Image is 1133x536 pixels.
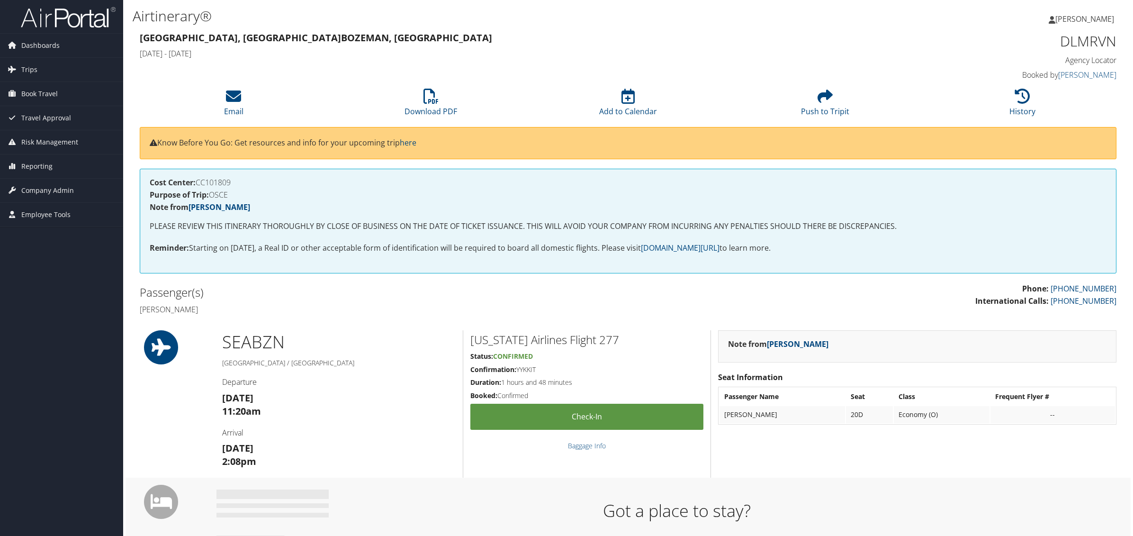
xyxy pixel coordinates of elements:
[400,137,416,148] a: here
[846,388,892,405] th: Seat
[222,455,256,468] strong: 2:08pm
[641,243,719,253] a: [DOMAIN_NAME][URL]
[883,31,1116,51] h1: DLMRVN
[222,358,456,368] h5: [GEOGRAPHIC_DATA] / [GEOGRAPHIC_DATA]
[140,48,869,59] h4: [DATE] - [DATE]
[1009,94,1035,117] a: History
[894,388,989,405] th: Class
[846,406,892,423] td: 20D
[224,499,1131,523] h1: Got a place to stay?
[470,365,703,374] h5: YYKKIT
[728,339,828,349] strong: Note from
[21,130,78,154] span: Risk Management
[493,352,533,361] span: Confirmed
[21,6,116,28] img: airportal-logo.png
[470,352,493,361] strong: Status:
[801,94,849,117] a: Push to Tripit
[150,137,1106,149] p: Know Before You Go: Get resources and info for your upcoming trip
[1049,5,1124,33] a: [PERSON_NAME]
[718,372,783,382] strong: Seat Information
[975,296,1049,306] strong: International Calls:
[1055,14,1114,24] span: [PERSON_NAME]
[150,243,189,253] strong: Reminder:
[150,242,1106,254] p: Starting on [DATE], a Real ID or other acceptable form of identification will be required to boar...
[719,388,845,405] th: Passenger Name
[568,441,606,450] a: Baggage Info
[883,55,1116,65] h4: Agency Locator
[405,94,457,117] a: Download PDF
[1051,296,1116,306] a: [PHONE_NUMBER]
[470,332,703,348] h2: [US_STATE] Airlines Flight 277
[995,410,1110,419] div: --
[189,202,250,212] a: [PERSON_NAME]
[470,378,703,387] h5: 1 hours and 48 minutes
[470,391,497,400] strong: Booked:
[21,154,53,178] span: Reporting
[21,203,71,227] span: Employee Tools
[21,106,71,130] span: Travel Approval
[222,427,456,438] h4: Arrival
[894,406,989,423] td: Economy (O)
[140,284,621,300] h2: Passenger(s)
[470,378,501,387] strong: Duration:
[222,330,456,354] h1: SEA BZN
[1051,283,1116,294] a: [PHONE_NUMBER]
[150,190,209,200] strong: Purpose of Trip:
[140,304,621,315] h4: [PERSON_NAME]
[767,339,828,349] a: [PERSON_NAME]
[470,404,703,430] a: Check-in
[21,82,58,106] span: Book Travel
[140,31,492,44] strong: [GEOGRAPHIC_DATA], [GEOGRAPHIC_DATA] Bozeman, [GEOGRAPHIC_DATA]
[470,365,516,374] strong: Confirmation:
[21,179,74,202] span: Company Admin
[222,391,253,404] strong: [DATE]
[21,34,60,57] span: Dashboards
[719,406,845,423] td: [PERSON_NAME]
[150,202,250,212] strong: Note from
[150,177,196,188] strong: Cost Center:
[470,391,703,400] h5: Confirmed
[883,70,1116,80] h4: Booked by
[21,58,37,82] span: Trips
[150,191,1106,199] h4: OSCE
[1022,283,1049,294] strong: Phone:
[224,94,243,117] a: Email
[222,377,456,387] h4: Departure
[222,442,253,454] strong: [DATE]
[133,6,793,26] h1: Airtinerary®
[599,94,657,117] a: Add to Calendar
[1058,70,1116,80] a: [PERSON_NAME]
[150,220,1106,233] p: PLEASE REVIEW THIS ITINERARY THOROUGHLY BY CLOSE OF BUSINESS ON THE DATE OF TICKET ISSUANCE. THIS...
[150,179,1106,186] h4: CC101809
[222,405,261,418] strong: 11:20am
[990,388,1115,405] th: Frequent Flyer #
